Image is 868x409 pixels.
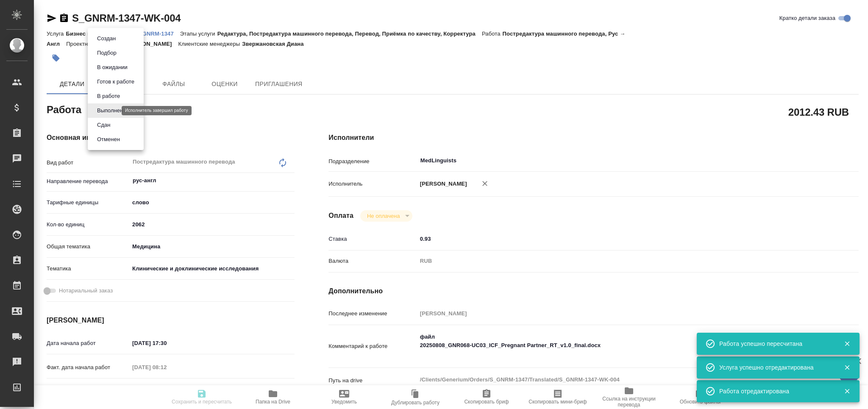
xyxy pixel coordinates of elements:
div: Услуга успешно отредактирована [719,363,831,372]
button: Закрыть [838,387,856,395]
button: Закрыть [838,340,856,348]
button: Готов к работе [95,77,137,86]
div: Работа успешно пересчитана [719,339,831,348]
button: Подбор [95,48,119,58]
button: Закрыть [838,364,856,371]
button: В ожидании [95,63,130,72]
button: Создан [95,34,118,43]
button: Сдан [95,120,113,130]
button: Выполнен [95,106,125,115]
div: Работа отредактирована [719,387,831,395]
button: Отменен [95,135,122,144]
button: В работе [95,92,122,101]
